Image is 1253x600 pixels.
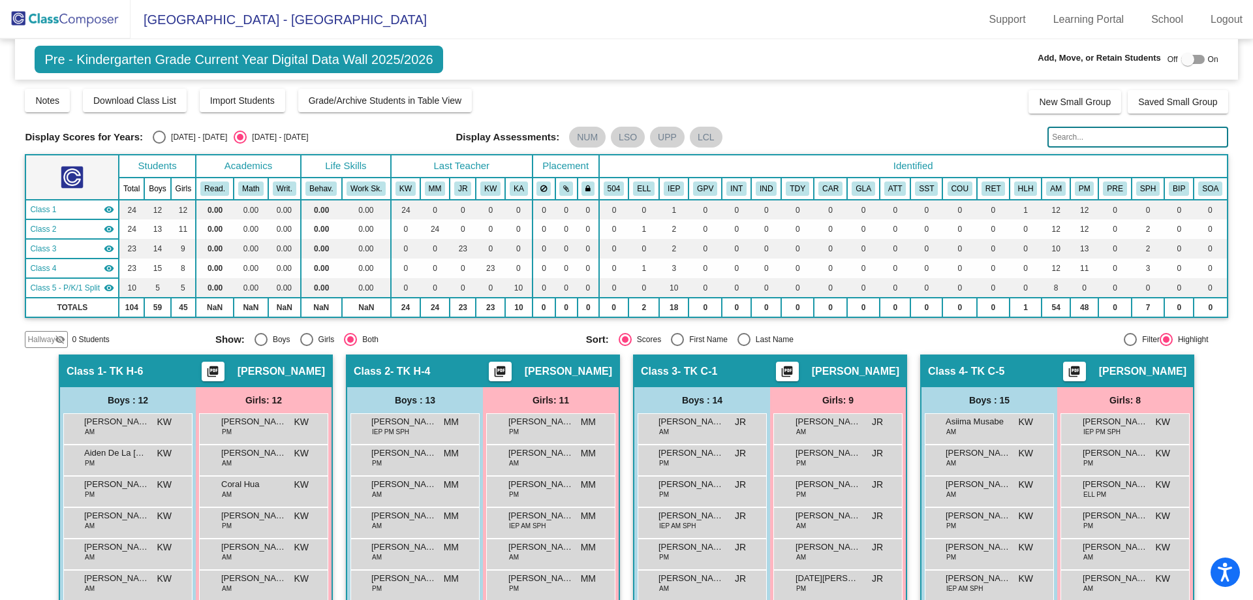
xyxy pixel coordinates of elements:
[814,278,847,298] td: 0
[391,259,420,278] td: 0
[776,362,799,381] button: Print Students Details
[1168,54,1178,65] span: Off
[1164,178,1194,200] th: Behavior Intervention Plan / Behavior Contract
[104,224,114,234] mat-icon: visibility
[628,239,659,259] td: 0
[301,259,342,278] td: 0.00
[395,182,416,196] button: KW
[977,200,1010,219] td: 0
[476,278,505,298] td: 0
[1010,219,1042,239] td: 0
[391,219,420,239] td: 0
[30,223,56,235] span: Class 2
[880,219,910,239] td: 0
[555,239,578,259] td: 0
[688,219,722,239] td: 0
[942,200,977,219] td: 0
[633,182,655,196] button: ELL
[104,204,114,215] mat-icon: visibility
[1164,278,1194,298] td: 0
[1164,239,1194,259] td: 0
[1098,259,1131,278] td: 0
[505,219,532,239] td: 0
[450,178,476,200] th: Jennifer Ralls
[305,182,337,196] button: Behav.
[1136,182,1160,196] button: SPH
[659,239,688,259] td: 2
[1070,200,1098,219] td: 12
[979,9,1036,30] a: Support
[268,239,301,259] td: 0.00
[391,278,420,298] td: 0
[555,200,578,219] td: 0
[144,239,170,259] td: 14
[1070,239,1098,259] td: 13
[420,178,450,200] th: Melissa Miller
[942,219,977,239] td: 0
[1194,259,1227,278] td: 0
[144,200,170,219] td: 12
[852,182,875,196] button: GLA
[83,89,187,112] button: Download Class List
[814,178,847,200] th: CARE Referral Made
[450,239,476,259] td: 23
[880,178,910,200] th: Attendance Concern
[196,200,234,219] td: 0.00
[342,278,391,298] td: 0.00
[578,200,599,219] td: 0
[247,131,308,143] div: [DATE] - [DATE]
[599,200,629,219] td: 0
[910,239,942,259] td: 0
[1164,200,1194,219] td: 0
[942,239,977,259] td: 0
[1010,239,1042,259] td: 0
[342,239,391,259] td: 0.00
[910,278,942,298] td: 0
[910,219,942,239] td: 0
[420,259,450,278] td: 0
[628,200,659,219] td: 0
[298,89,472,112] button: Grade/Archive Students in Table View
[171,219,196,239] td: 11
[688,239,722,259] td: 0
[301,219,342,239] td: 0.00
[884,182,906,196] button: ATT
[1208,54,1218,65] span: On
[420,239,450,259] td: 0
[196,219,234,239] td: 0.00
[505,178,532,200] th: Kayo Alencastre
[1010,178,1042,200] th: Health Concern
[1070,259,1098,278] td: 11
[25,89,70,112] button: Notes
[659,259,688,278] td: 3
[786,182,809,196] button: TDY
[533,155,599,178] th: Placement
[1132,200,1164,219] td: 0
[153,131,308,144] mat-radio-group: Select an option
[1038,52,1161,65] span: Add, Move, or Retain Students
[1043,9,1135,30] a: Learning Portal
[200,89,285,112] button: Import Students
[1098,219,1131,239] td: 0
[751,239,781,259] td: 0
[1070,278,1098,298] td: 0
[628,219,659,239] td: 1
[425,182,446,196] button: MM
[476,219,505,239] td: 0
[599,219,629,239] td: 0
[1194,200,1227,219] td: 0
[25,219,119,239] td: Melissa Miller - TK H-4
[1132,278,1164,298] td: 0
[751,219,781,239] td: 0
[1042,219,1070,239] td: 12
[505,278,532,298] td: 10
[781,219,814,239] td: 0
[25,200,119,219] td: Karen Wilk - TK H-6
[847,259,880,278] td: 0
[781,259,814,278] td: 0
[659,219,688,239] td: 2
[301,200,342,219] td: 0.00
[268,259,301,278] td: 0.00
[555,259,578,278] td: 0
[1164,259,1194,278] td: 0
